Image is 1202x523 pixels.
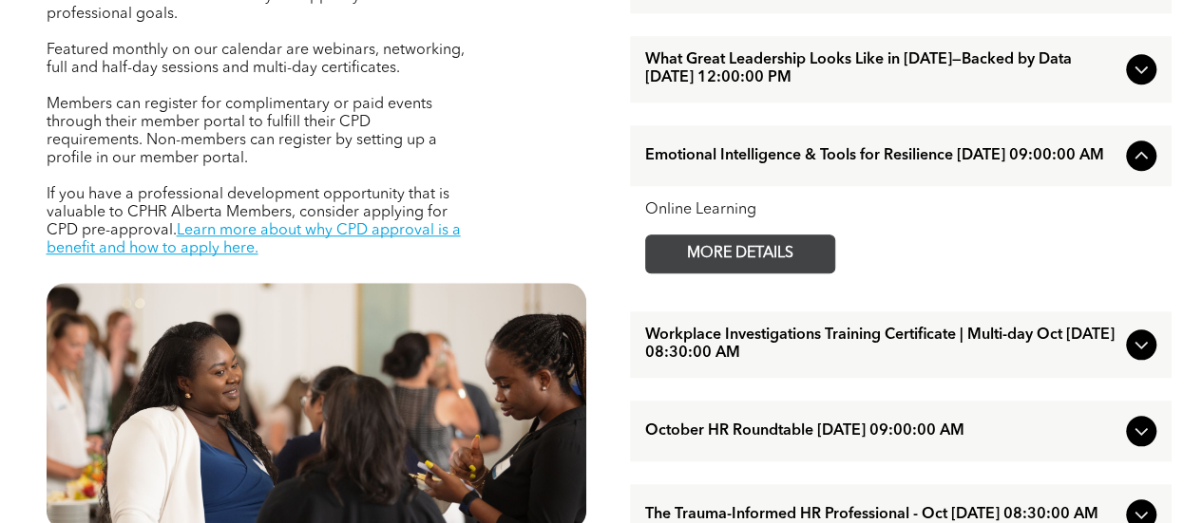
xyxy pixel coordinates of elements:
span: Workplace Investigations Training Certificate | Multi-day Oct [DATE] 08:30:00 AM [645,327,1118,363]
span: October HR Roundtable [DATE] 09:00:00 AM [645,422,1118,440]
div: Online Learning [645,201,1156,219]
span: What Great Leadership Looks Like in [DATE]—Backed by Data [DATE] 12:00:00 PM [645,51,1118,87]
span: Featured monthly on our calendar are webinars, networking, full and half-day sessions and multi-d... [47,43,465,76]
span: If you have a professional development opportunity that is valuable to CPHR Alberta Members, cons... [47,187,449,238]
span: Emotional Intelligence & Tools for Resilience [DATE] 09:00:00 AM [645,147,1118,165]
a: MORE DETAILS [645,234,835,273]
a: Learn more about why CPD approval is a benefit and how to apply here. [47,223,461,256]
span: MORE DETAILS [665,235,815,272]
span: Members can register for complimentary or paid events through their member portal to fulfill thei... [47,97,437,166]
